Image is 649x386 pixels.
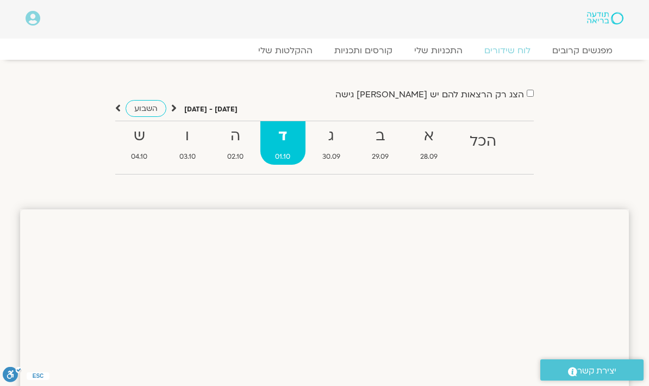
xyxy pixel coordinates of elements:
a: ד01.10 [260,121,305,165]
a: קורסים ותכניות [323,45,403,56]
span: 30.09 [308,151,355,163]
span: 28.09 [405,151,452,163]
a: הכל [455,121,511,165]
strong: ד [260,124,305,148]
span: יצירת קשר [577,364,616,378]
a: ש04.10 [116,121,162,165]
strong: הכל [455,129,511,154]
a: התכניות שלי [403,45,473,56]
label: הצג רק הרצאות להם יש [PERSON_NAME] גישה [335,90,524,99]
a: מפגשים קרובים [541,45,623,56]
a: ג30.09 [308,121,355,165]
span: 03.10 [164,151,210,163]
strong: א [405,124,452,148]
a: ב29.09 [357,121,403,165]
a: א28.09 [405,121,452,165]
strong: ב [357,124,403,148]
strong: ש [116,124,162,148]
a: יצירת קשר [540,359,644,381]
span: 29.09 [357,151,403,163]
span: 04.10 [116,151,162,163]
span: השבוע [134,103,158,114]
a: ו03.10 [164,121,210,165]
strong: ו [164,124,210,148]
strong: ה [213,124,258,148]
p: [DATE] - [DATE] [184,104,238,115]
a: השבוע [126,100,166,117]
nav: Menu [26,45,623,56]
span: 01.10 [260,151,305,163]
span: 02.10 [213,151,258,163]
a: לוח שידורים [473,45,541,56]
strong: ג [308,124,355,148]
a: ההקלטות שלי [247,45,323,56]
a: ה02.10 [213,121,258,165]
